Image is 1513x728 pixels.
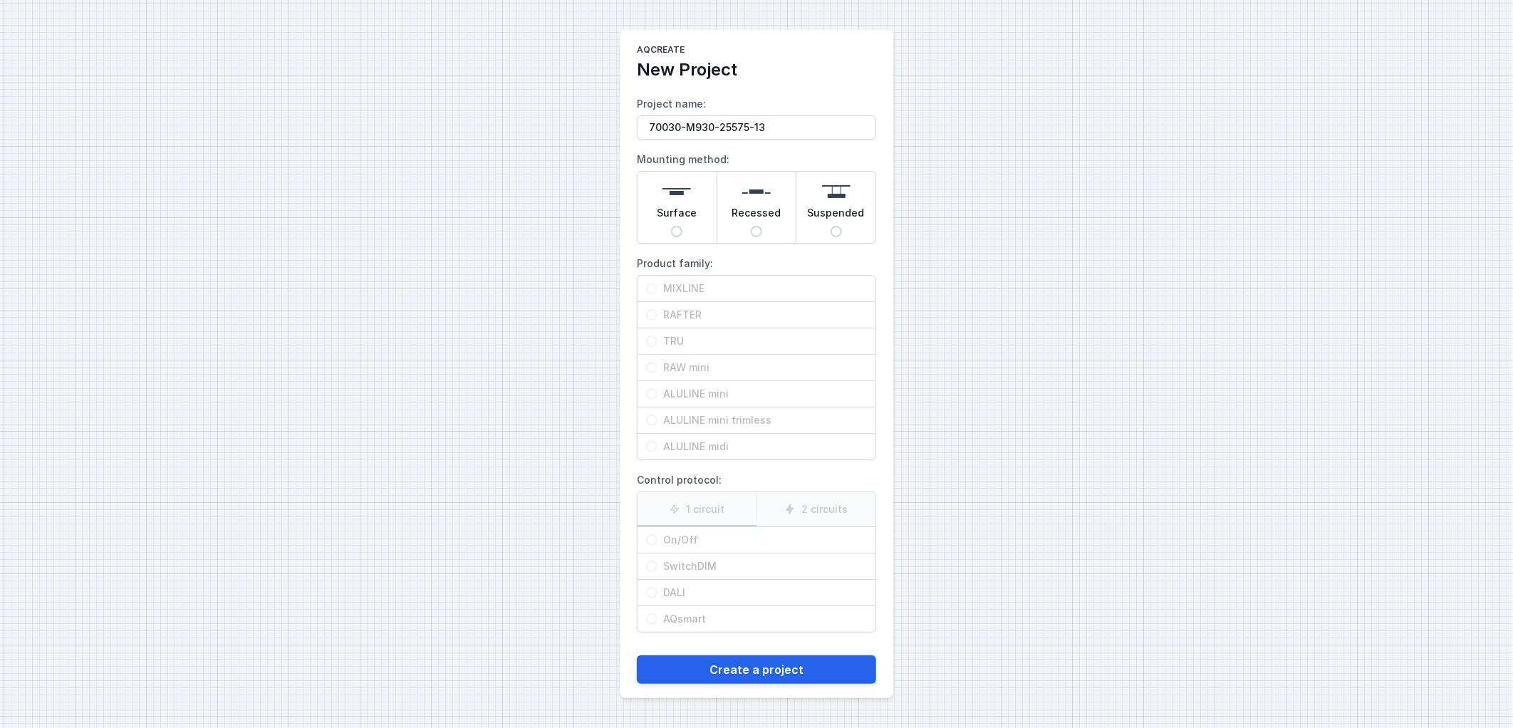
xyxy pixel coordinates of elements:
[637,58,876,81] h2: New Project
[637,93,876,140] label: Project name:
[732,206,781,226] span: Recessed
[751,226,762,237] input: Recessed
[671,226,682,237] input: Surface
[637,252,876,460] label: Product family:
[657,206,697,226] span: Surface
[742,177,771,206] img: recessed.svg
[822,177,851,206] img: suspended.svg
[637,469,876,633] label: Control protocol:
[637,148,876,244] label: Mounting method:
[808,206,865,226] span: Suspended
[637,115,876,140] input: Project name:
[662,177,691,206] img: surface.svg
[831,226,842,237] input: Suspended
[637,655,876,684] button: Create a project
[637,44,876,58] h1: AQcreate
